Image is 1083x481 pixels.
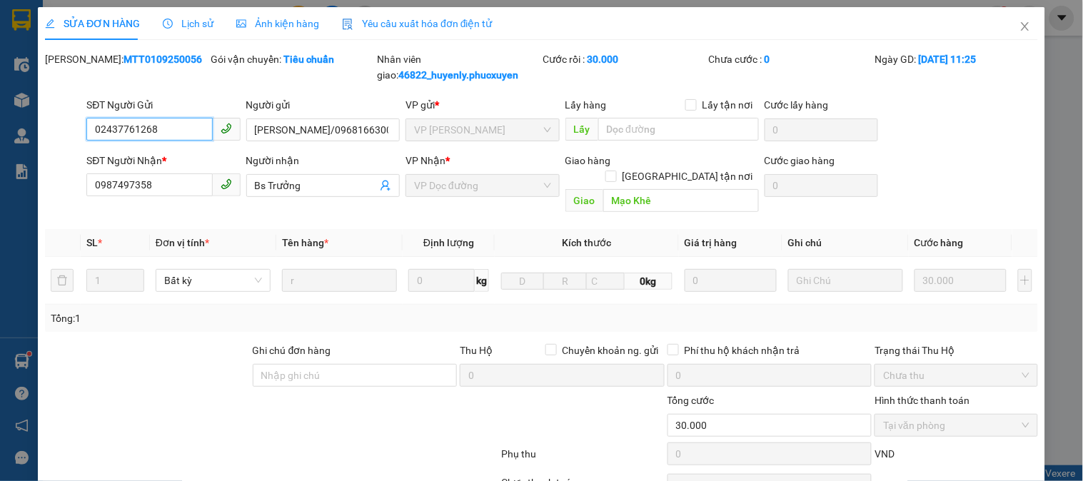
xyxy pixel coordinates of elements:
[342,18,493,29] span: Yêu cầu xuất hóa đơn điện tử
[282,237,328,248] span: Tên hàng
[253,364,458,387] input: Ghi chú đơn hàng
[45,19,55,29] span: edit
[562,237,611,248] span: Kích thước
[13,96,137,133] span: Gửi hàng Hạ Long: Hotline:
[543,273,586,290] input: R
[460,345,493,356] span: Thu Hộ
[697,97,759,113] span: Lấy tận nơi
[915,269,1007,292] input: 0
[709,51,872,67] div: Chưa cước :
[883,415,1029,436] span: Tại văn phòng
[45,51,208,67] div: [PERSON_NAME]:
[915,237,964,248] span: Cước hàng
[668,395,715,406] span: Tổng cước
[765,174,879,197] input: Cước giao hàng
[598,118,759,141] input: Dọc đường
[284,54,335,65] b: Tiêu chuẩn
[617,168,759,184] span: [GEOGRAPHIC_DATA] tận nơi
[500,446,665,471] div: Phụ thu
[788,269,903,292] input: Ghi Chú
[236,18,319,29] span: Ảnh kiện hàng
[406,155,445,166] span: VP Nhận
[475,269,489,292] span: kg
[164,270,262,291] span: Bất kỳ
[875,395,969,406] label: Hình thức thanh toán
[398,69,518,81] b: 46822_huyenly.phucxuyen
[918,54,976,65] b: [DATE] 11:25
[30,67,143,92] strong: 0888 827 827 - 0848 827 827
[86,153,240,168] div: SĐT Người Nhận
[543,51,705,67] div: Cước rồi :
[6,41,143,92] span: Gửi hàng [GEOGRAPHIC_DATA]: Hotline:
[603,189,759,212] input: Dọc đường
[15,7,134,38] strong: Công ty TNHH Phúc Xuyên
[565,99,607,111] span: Lấy hàng
[423,237,474,248] span: Định lượng
[236,19,246,29] span: picture
[124,54,202,65] b: MTT0109250056
[875,51,1037,67] div: Ngày GD:
[282,269,397,292] input: VD: Bàn, Ghế
[211,51,374,67] div: Gói vận chuyển:
[587,54,618,65] b: 30.000
[685,237,737,248] span: Giá trị hàng
[86,97,240,113] div: SĐT Người Gửi
[782,229,909,257] th: Ghi chú
[342,19,353,30] img: icon
[45,18,140,29] span: SỬA ĐƠN HÀNG
[406,97,559,113] div: VP gửi
[7,54,143,79] strong: 024 3236 3236 -
[1018,269,1032,292] button: plus
[377,51,540,83] div: Nhân viên giao:
[246,97,400,113] div: Người gửi
[253,345,331,356] label: Ghi chú đơn hàng
[1019,21,1031,32] span: close
[380,180,391,191] span: user-add
[414,119,550,141] span: VP Dương Đình Nghệ
[51,310,419,326] div: Tổng: 1
[679,343,806,358] span: Phí thu hộ khách nhận trả
[414,175,550,196] span: VP Dọc đường
[685,269,777,292] input: 0
[51,269,74,292] button: delete
[565,189,603,212] span: Giao
[765,118,879,141] input: Cước lấy hàng
[875,343,1037,358] div: Trạng thái Thu Hộ
[586,273,625,290] input: C
[221,178,232,190] span: phone
[163,19,173,29] span: clock-circle
[883,365,1029,386] span: Chưa thu
[163,18,213,29] span: Lịch sử
[565,155,611,166] span: Giao hàng
[765,155,835,166] label: Cước giao hàng
[221,123,232,134] span: phone
[1005,7,1045,47] button: Close
[557,343,665,358] span: Chuyển khoản ng. gửi
[501,273,544,290] input: D
[86,237,98,248] span: SL
[156,237,209,248] span: Đơn vị tính
[625,273,672,290] span: 0kg
[765,54,770,65] b: 0
[565,118,598,141] span: Lấy
[246,153,400,168] div: Người nhận
[875,448,895,460] span: VND
[765,99,829,111] label: Cước lấy hàng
